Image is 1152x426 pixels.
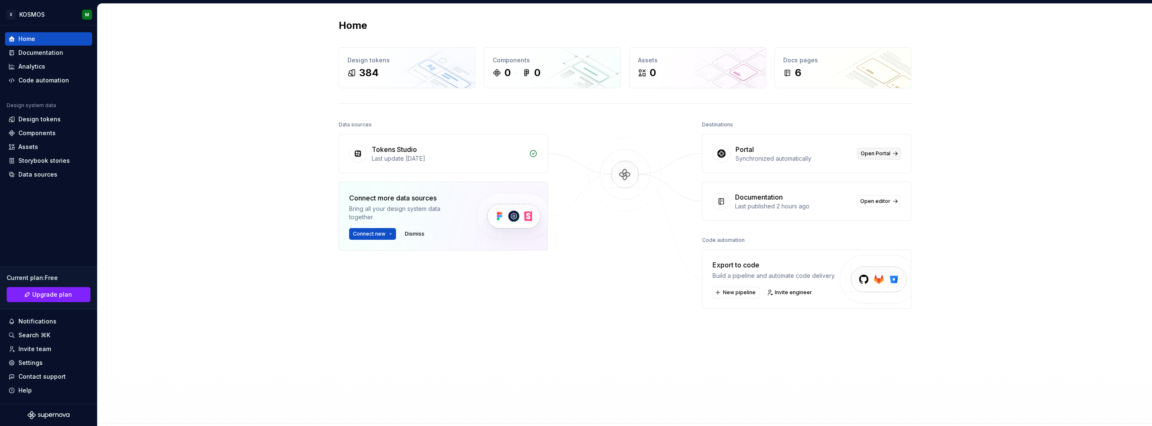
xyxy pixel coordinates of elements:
div: Export to code [712,260,836,270]
div: Components [493,56,612,64]
span: Dismiss [405,231,424,237]
div: Portal [735,144,754,154]
div: Documentation [735,192,783,202]
button: New pipeline [712,287,759,298]
div: Search ⌘K [18,331,50,339]
a: Settings [5,356,92,370]
button: Connect new [349,228,396,240]
div: Docs pages [783,56,903,64]
div: Bring all your design system data together. [349,205,462,221]
a: Components00 [484,47,621,88]
button: Search ⌘K [5,328,92,342]
div: Home [18,35,35,43]
a: Open editor [856,195,901,207]
div: Storybook stories [18,157,70,165]
div: 384 [359,66,379,80]
span: Open editor [860,198,890,205]
div: Tokens Studio [372,144,417,154]
div: 0 [650,66,656,80]
a: Analytics [5,60,92,73]
div: Assets [18,143,38,151]
div: Analytics [18,62,45,71]
div: 0 [504,66,511,80]
a: Docs pages6 [774,47,911,88]
a: Data sources [5,168,92,181]
span: Connect new [353,231,386,237]
div: Data sources [339,119,372,131]
button: Help [5,384,92,397]
div: M [85,11,89,18]
a: Assets0 [629,47,766,88]
a: Code automation [5,74,92,87]
div: Notifications [18,317,57,326]
span: Invite engineer [775,289,812,296]
svg: Supernova Logo [28,411,69,419]
a: Upgrade plan [7,287,90,302]
div: Contact support [18,372,66,381]
div: Destinations [702,119,733,131]
div: Data sources [18,170,57,179]
div: Assets [638,56,757,64]
a: Storybook stories [5,154,92,167]
span: Open Portal [861,150,890,157]
div: Code automation [702,234,745,246]
a: Invite team [5,342,92,356]
div: 6 [795,66,801,80]
a: Home [5,32,92,46]
a: Design tokens384 [339,47,476,88]
div: Design system data [7,102,56,109]
a: Documentation [5,46,92,59]
div: Help [18,386,32,395]
a: Assets [5,140,92,154]
span: New pipeline [723,289,756,296]
div: Design tokens [347,56,467,64]
div: Code automation [18,76,69,85]
div: Build a pipeline and automate code delivery. [712,272,836,280]
a: Invite engineer [764,287,816,298]
div: Last published 2 hours ago [735,202,851,210]
button: Contact support [5,370,92,383]
div: Invite team [18,345,51,353]
span: Upgrade plan [32,290,72,299]
div: X [6,10,16,20]
a: Components [5,126,92,140]
div: Synchronized automatically [735,154,852,163]
div: KOSMOS [19,10,45,19]
div: Last update [DATE] [372,154,524,163]
div: Settings [18,359,43,367]
button: Notifications [5,315,92,328]
div: Current plan : Free [7,274,90,282]
div: 0 [534,66,540,80]
button: Dismiss [401,228,428,240]
a: Open Portal [857,148,901,159]
h2: Home [339,19,367,32]
div: Documentation [18,49,63,57]
button: XKOSMOSM [2,5,95,23]
div: Design tokens [18,115,61,123]
a: Tokens StudioLast update [DATE] [339,134,548,173]
div: Components [18,129,56,137]
a: Design tokens [5,113,92,126]
div: Connect more data sources [349,193,462,203]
